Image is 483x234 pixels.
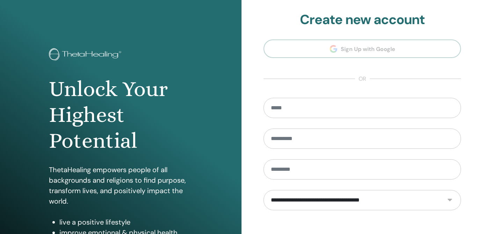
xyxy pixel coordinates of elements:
[49,164,193,206] p: ThetaHealing empowers people of all backgrounds and religions to find purpose, transform lives, a...
[59,217,193,227] li: live a positive lifestyle
[355,75,370,83] span: or
[264,12,461,28] h2: Create new account
[49,76,193,154] h1: Unlock Your Highest Potential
